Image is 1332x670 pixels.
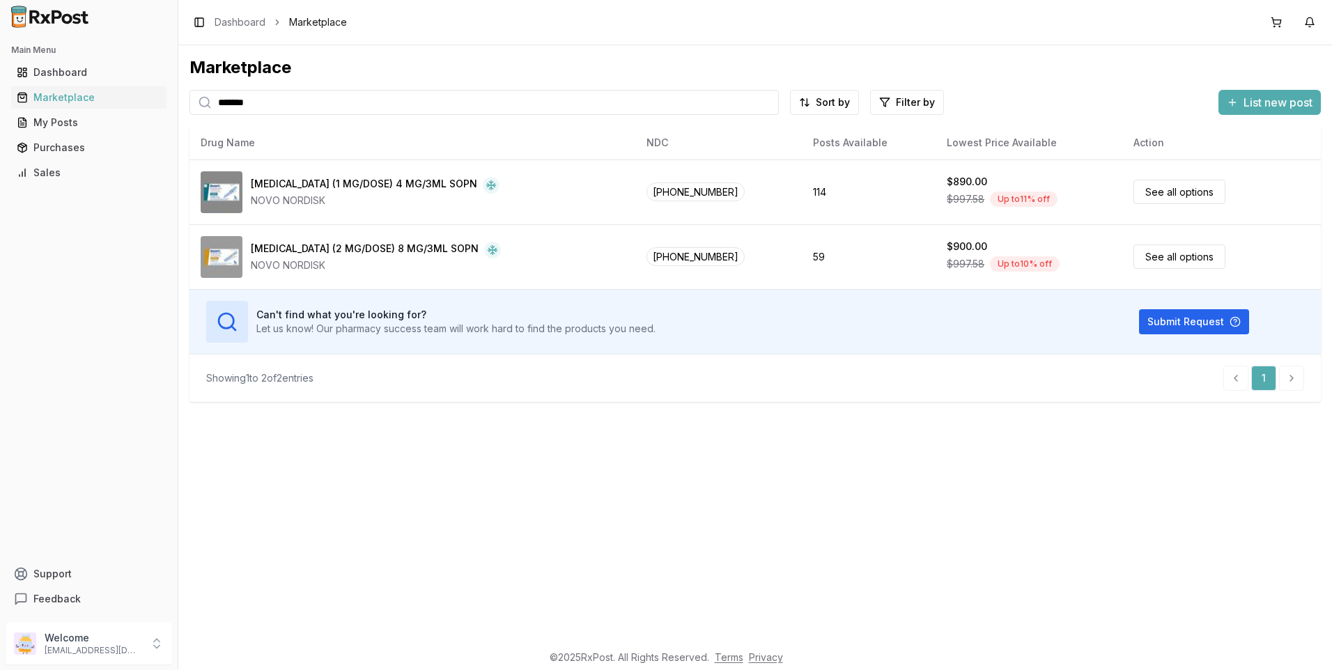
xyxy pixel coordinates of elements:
[870,90,944,115] button: Filter by
[11,110,166,135] a: My Posts
[17,65,161,79] div: Dashboard
[33,592,81,606] span: Feedback
[947,192,984,206] span: $997.58
[11,160,166,185] a: Sales
[11,60,166,85] a: Dashboard
[947,257,984,271] span: $997.58
[256,308,656,322] h3: Can't find what you're looking for?
[215,15,347,29] nav: breadcrumb
[947,240,987,254] div: $900.00
[215,15,265,29] a: Dashboard
[6,111,172,134] button: My Posts
[749,651,783,663] a: Privacy
[1223,366,1304,391] nav: pagination
[6,86,172,109] button: Marketplace
[201,236,242,278] img: Ozempic (2 MG/DOSE) 8 MG/3ML SOPN
[990,256,1060,272] div: Up to 10 % off
[646,182,745,201] span: [PHONE_NUMBER]
[990,192,1058,207] div: Up to 11 % off
[11,45,166,56] h2: Main Menu
[11,135,166,160] a: Purchases
[1139,309,1249,334] button: Submit Request
[936,126,1122,159] th: Lowest Price Available
[947,175,987,189] div: $890.00
[6,162,172,184] button: Sales
[802,224,936,289] td: 59
[17,116,161,130] div: My Posts
[251,258,501,272] div: NOVO NORDISK
[6,6,95,28] img: RxPost Logo
[1218,97,1321,111] a: List new post
[1244,94,1312,111] span: List new post
[646,247,745,266] span: [PHONE_NUMBER]
[1251,366,1276,391] a: 1
[6,561,172,586] button: Support
[635,126,802,159] th: NDC
[816,95,850,109] span: Sort by
[715,651,743,663] a: Terms
[14,632,36,655] img: User avatar
[251,177,477,194] div: [MEDICAL_DATA] (1 MG/DOSE) 4 MG/3ML SOPN
[802,126,936,159] th: Posts Available
[45,631,141,645] p: Welcome
[201,171,242,213] img: Ozempic (1 MG/DOSE) 4 MG/3ML SOPN
[6,586,172,611] button: Feedback
[17,91,161,104] div: Marketplace
[189,126,635,159] th: Drug Name
[1133,244,1225,269] a: See all options
[251,242,479,258] div: [MEDICAL_DATA] (2 MG/DOSE) 8 MG/3ML SOPN
[1122,126,1321,159] th: Action
[17,166,161,180] div: Sales
[45,645,141,656] p: [EMAIL_ADDRESS][DOMAIN_NAME]
[896,95,935,109] span: Filter by
[189,56,1321,79] div: Marketplace
[6,61,172,84] button: Dashboard
[11,85,166,110] a: Marketplace
[251,194,499,208] div: NOVO NORDISK
[790,90,859,115] button: Sort by
[1133,180,1225,204] a: See all options
[289,15,347,29] span: Marketplace
[256,322,656,336] p: Let us know! Our pharmacy success team will work hard to find the products you need.
[6,137,172,159] button: Purchases
[1218,90,1321,115] button: List new post
[802,159,936,224] td: 114
[17,141,161,155] div: Purchases
[206,371,313,385] div: Showing 1 to 2 of 2 entries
